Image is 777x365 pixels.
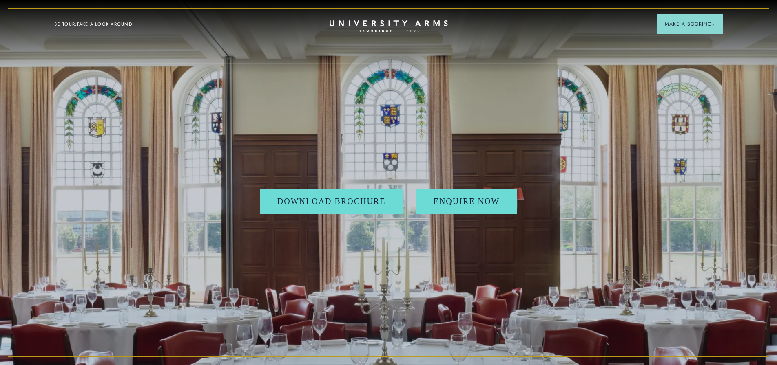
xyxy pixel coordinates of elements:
span: Make a Booking [665,20,715,28]
img: Arrow icon [712,23,715,26]
a: Enquire Now [416,189,517,214]
a: Home [330,20,448,33]
a: Download Brochure [260,189,403,214]
a: 3D TOUR:TAKE A LOOK AROUND [54,21,132,28]
button: Make a BookingArrow icon [657,14,723,34]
